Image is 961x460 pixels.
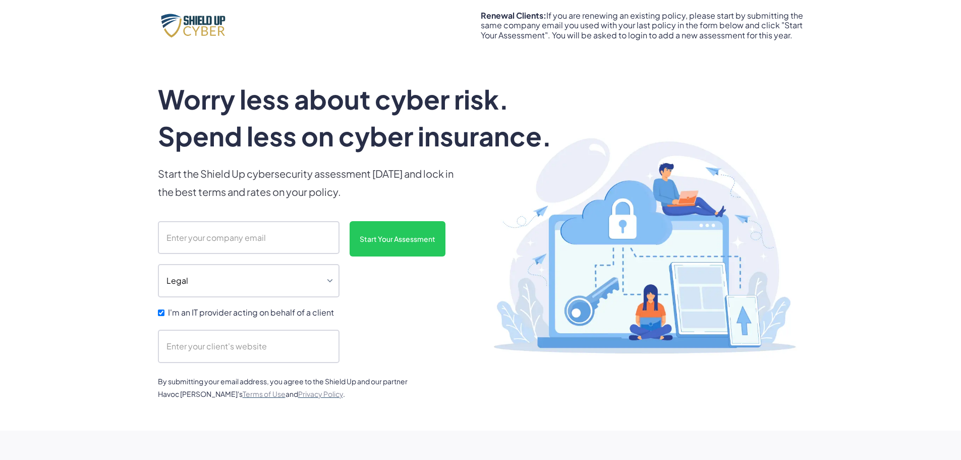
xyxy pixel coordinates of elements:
[168,308,334,317] span: I'm an IT provider acting on behalf of a client
[158,165,461,201] p: Start the Shield Up cybersecurity assessment [DATE] and lock in the best terms and rates on your ...
[158,330,340,363] input: Enter your client's website
[298,389,343,398] a: Privacy Policy
[158,221,461,363] form: scanform
[350,221,445,257] input: Start Your Assessment
[243,389,286,398] a: Terms of Use
[158,11,234,39] img: Shield Up Cyber Logo
[158,375,420,400] div: By submitting your email address, you agree to the Shield Up and our partner Havoc [PERSON_NAME]'...
[158,81,578,155] h1: Worry less about cyber risk. Spend less on cyber insurance.
[158,310,164,316] input: I'm an IT provider acting on behalf of a client
[481,10,546,21] strong: Renewal Clients:
[481,11,804,40] div: If you are renewing an existing policy, please start by submitting the same company email you use...
[158,221,340,254] input: Enter your company email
